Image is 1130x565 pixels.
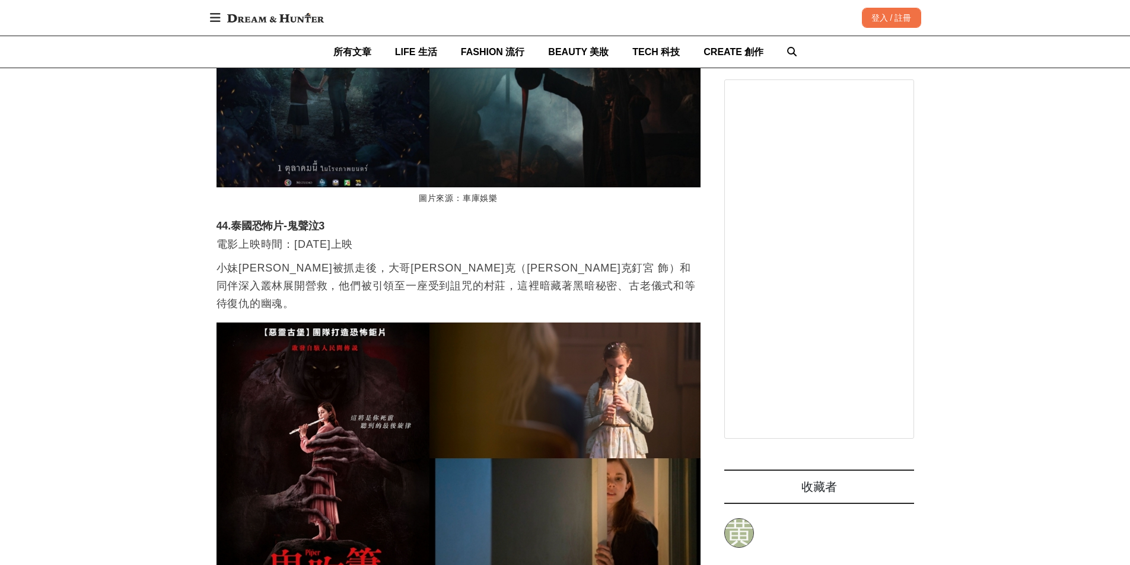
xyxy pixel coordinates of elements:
[724,518,754,548] a: 黄
[704,47,763,57] span: CREATE 創作
[632,47,680,57] span: TECH 科技
[217,235,701,253] p: 電影上映時間：[DATE]上映
[395,36,437,68] a: LIFE 生活
[862,8,921,28] div: 登入 / 註冊
[461,47,525,57] span: FASHION 流行
[217,187,701,210] figcaption: 圖片來源：車庫娛樂
[333,47,371,57] span: 所有文章
[217,259,701,312] p: 小妹[PERSON_NAME]被抓走後，大哥[PERSON_NAME]克（[PERSON_NAME]克釘宮 飾）和同伴深入叢林展開營救，他們被引領至一座受到詛咒的村莊，這裡暗藏著黑暗秘密、古老儀...
[461,36,525,68] a: FASHION 流行
[217,220,701,233] h3: 44.泰國恐怖片-鬼聲泣3
[704,36,763,68] a: CREATE 創作
[221,7,330,28] img: Dream & Hunter
[632,36,680,68] a: TECH 科技
[333,36,371,68] a: 所有文章
[801,480,837,493] span: 收藏者
[548,36,609,68] a: BEAUTY 美妝
[395,47,437,57] span: LIFE 生活
[548,47,609,57] span: BEAUTY 美妝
